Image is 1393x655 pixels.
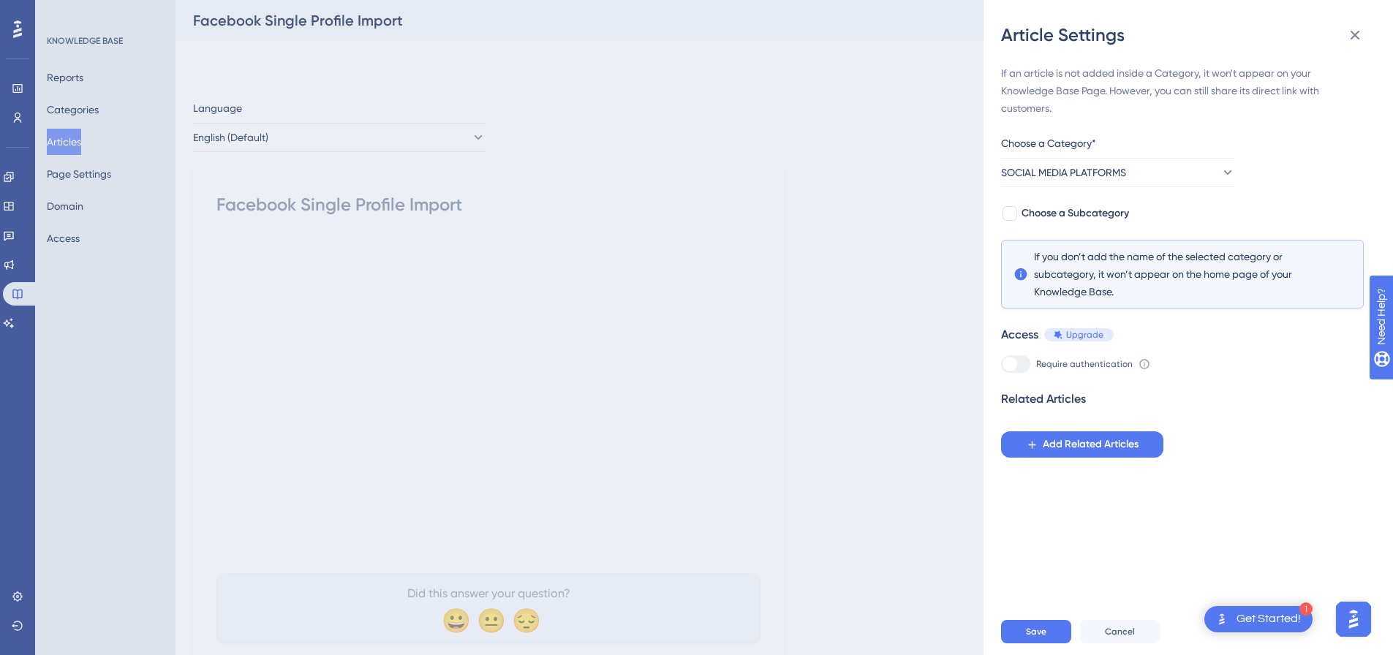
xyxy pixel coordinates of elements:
iframe: UserGuiding AI Assistant Launcher [1332,597,1375,641]
div: Access [1001,326,1038,344]
span: Choose a Subcategory [1022,205,1129,222]
div: If an article is not added inside a Category, it won't appear on your Knowledge Base Page. Howeve... [1001,64,1364,117]
button: Save [1001,620,1071,643]
span: Require authentication [1036,358,1133,370]
span: If you don’t add the name of the selected category or subcategory, it won’t appear on the home pa... [1034,248,1331,300]
div: Get Started! [1237,611,1301,627]
span: SOCIAL MEDIA PLATFORMS [1001,164,1126,181]
div: Article Settings [1001,23,1375,47]
div: Related Articles [1001,390,1086,408]
button: SOCIAL MEDIA PLATFORMS [1001,158,1235,187]
div: 1 [1299,602,1313,616]
span: Need Help? [34,4,91,21]
span: Choose a Category* [1001,135,1096,152]
div: Open Get Started! checklist, remaining modules: 1 [1204,606,1313,632]
button: Cancel [1080,620,1160,643]
span: Upgrade [1066,329,1103,341]
span: Save [1026,626,1046,637]
span: Cancel [1105,626,1135,637]
span: Add Related Articles [1043,436,1139,453]
img: launcher-image-alternative-text [1213,610,1231,628]
button: Add Related Articles [1001,431,1163,458]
